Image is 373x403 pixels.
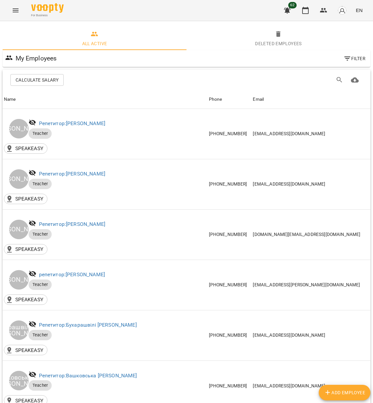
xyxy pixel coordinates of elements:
[253,96,369,103] span: Email
[251,260,370,310] td: [EMAIL_ADDRESS][PERSON_NAME][DOMAIN_NAME]
[338,6,347,15] img: avatar_s.png
[82,40,107,47] div: All active
[4,294,47,305] div: SPEAKEASY()
[15,195,43,203] p: SPEAKEASY
[29,383,52,388] span: Teacher
[9,270,29,290] div: [PERSON_NAME]
[39,171,105,177] a: Репетитор:[PERSON_NAME]
[209,96,222,103] div: Phone
[288,2,297,8] span: 62
[353,4,365,16] button: EN
[4,244,47,254] div: SPEAKEASY()
[9,220,29,239] div: [PERSON_NAME]
[29,231,52,237] span: Teacher
[251,159,370,209] td: [EMAIL_ADDRESS][DOMAIN_NAME]
[343,55,365,62] span: Filter
[209,96,222,103] div: Sort
[10,74,64,86] button: Calculate Salary
[29,131,52,136] span: Teacher
[4,96,206,103] span: Name
[31,3,64,13] img: Voopty Logo
[39,271,105,278] a: репетитор:[PERSON_NAME]
[16,76,58,84] span: Calculate Salary
[29,282,52,288] span: Teacher
[208,310,252,361] td: [PHONE_NUMBER]
[15,145,43,152] p: SPEAKEASY
[208,209,252,260] td: [PHONE_NUMBER]
[4,143,47,154] div: SPEAKEASY()
[324,389,365,396] span: Add Employee
[356,7,363,14] span: EN
[4,194,47,204] div: SPEAKEASY()
[29,332,52,338] span: Teacher
[209,96,251,103] span: Phone
[29,181,52,187] span: Teacher
[9,169,29,189] div: [PERSON_NAME]
[31,13,64,18] span: For Business
[39,221,105,227] a: Репетитор:[PERSON_NAME]
[9,119,29,138] div: [PERSON_NAME]
[39,120,105,126] a: Репетитор:[PERSON_NAME]
[39,322,137,328] a: Репетитор:Бухарашвілі [PERSON_NAME]
[39,372,137,379] a: Репетитор:Вашковська [PERSON_NAME]
[251,310,370,361] td: [EMAIL_ADDRESS][DOMAIN_NAME]
[253,96,264,103] div: Sort
[319,385,370,400] button: Add Employee
[8,3,23,18] button: Menu
[4,96,16,103] div: Name
[4,345,47,355] div: SPEAKEASY()
[251,109,370,159] td: [EMAIL_ADDRESS][DOMAIN_NAME]
[341,53,368,64] button: Filter
[4,96,16,103] div: Sort
[15,245,43,253] p: SPEAKEASY
[332,72,347,88] button: Search
[9,371,29,390] div: Вашковська [PERSON_NAME]
[16,53,57,63] h6: My Employees
[208,260,252,310] td: [PHONE_NUMBER]
[15,346,43,354] p: SPEAKEASY
[3,70,370,90] div: Table Toolbar
[251,209,370,260] td: [DOMAIN_NAME][EMAIL_ADDRESS][DOMAIN_NAME]
[347,72,363,88] button: Download CSV
[253,96,264,103] div: Email
[255,40,302,47] div: Deleted employees
[9,320,29,340] div: Бухарашвілі [PERSON_NAME]
[208,109,252,159] td: [PHONE_NUMBER]
[208,159,252,209] td: [PHONE_NUMBER]
[15,296,43,304] p: SPEAKEASY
